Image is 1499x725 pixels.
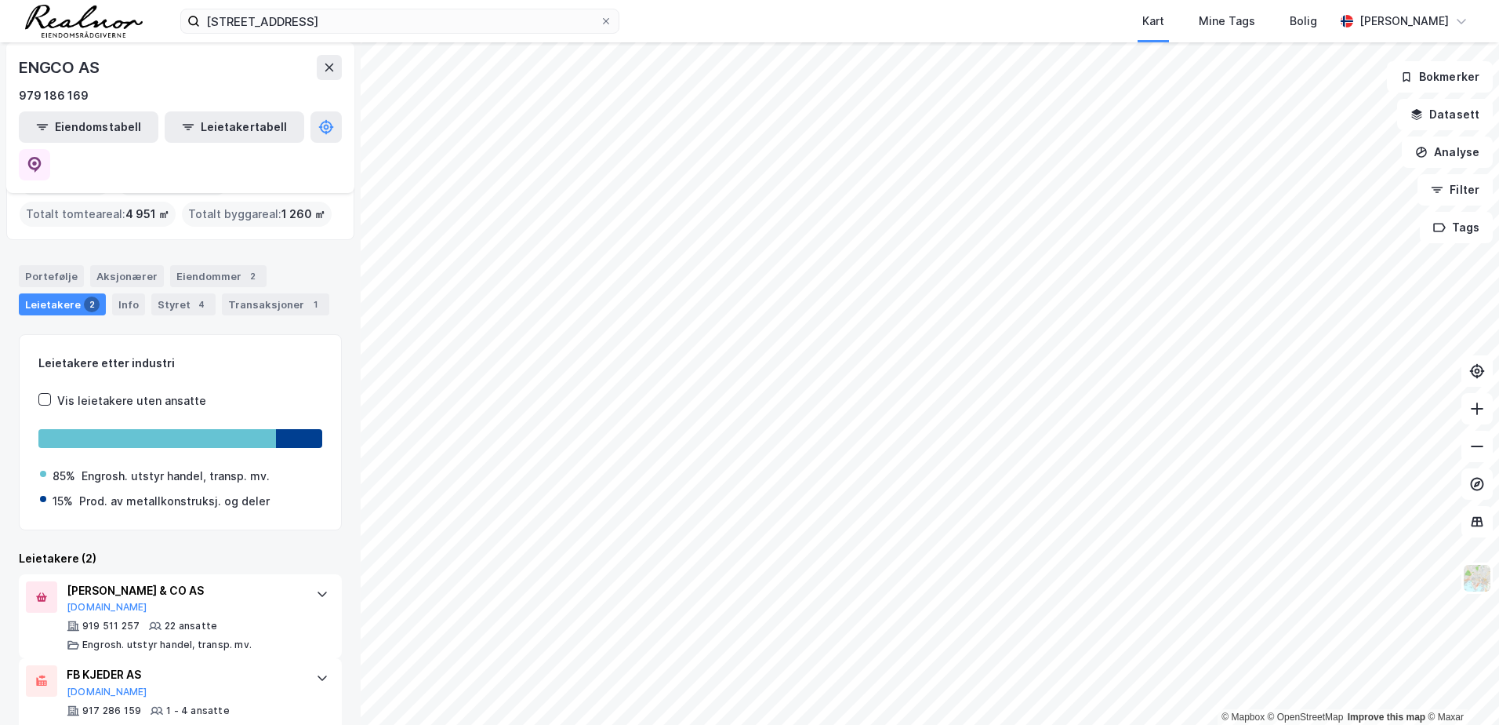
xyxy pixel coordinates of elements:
button: Leietakertabell [165,111,304,143]
div: Portefølje [19,265,84,287]
div: Prod. av metallkonstruksj. og deler [79,492,270,511]
a: OpenStreetMap [1268,712,1344,723]
div: 919 511 257 [82,620,140,632]
div: 15% [53,492,73,511]
button: Analyse [1402,137,1493,168]
button: [DOMAIN_NAME] [67,601,147,614]
div: Leietakere (2) [19,549,342,568]
div: Info [112,293,145,315]
button: Filter [1417,174,1493,206]
div: 1 [307,297,323,312]
div: FB KJEDER AS [67,665,300,684]
div: ENGCO AS [19,55,102,80]
div: 4 [194,297,209,312]
div: 979 186 169 [19,86,89,105]
div: 2 [84,297,100,312]
div: 2 [245,268,260,284]
div: 917 286 159 [82,705,141,717]
div: Mine Tags [1199,12,1255,31]
div: Engrosh. utstyr handel, transp. mv. [82,639,252,651]
div: Bolig [1290,12,1317,31]
div: Leietakere etter industri [38,354,322,373]
div: Kontrollprogram for chat [1421,650,1499,725]
a: Mapbox [1221,712,1265,723]
div: Aksjonærer [90,265,164,287]
button: Eiendomstabell [19,111,158,143]
button: [DOMAIN_NAME] [67,686,147,698]
div: Transaksjoner [222,293,329,315]
input: Søk på adresse, matrikkel, gårdeiere, leietakere eller personer [200,9,600,33]
button: Bokmerker [1387,61,1493,93]
div: Totalt tomteareal : [20,202,176,227]
button: Tags [1420,212,1493,243]
div: Totalt byggareal : [182,202,332,227]
div: 85% [53,467,75,486]
div: 1 - 4 ansatte [166,705,230,717]
iframe: Chat Widget [1421,650,1499,725]
div: Kart [1142,12,1164,31]
span: 1 260 ㎡ [281,205,325,224]
img: realnor-logo.934646d98de889bb5806.png [25,5,143,38]
div: [PERSON_NAME] [1359,12,1449,31]
div: Engrosh. utstyr handel, transp. mv. [82,467,270,486]
div: Vis leietakere uten ansatte [57,392,206,410]
div: 22 ansatte [165,620,217,632]
div: Eiendommer [170,265,267,287]
a: Improve this map [1348,712,1425,723]
img: Z [1462,563,1492,593]
div: Leietakere [19,293,106,315]
div: [PERSON_NAME] & CO AS [67,581,300,600]
div: Styret [151,293,216,315]
span: 4 951 ㎡ [125,205,169,224]
button: Datasett [1397,99,1493,130]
